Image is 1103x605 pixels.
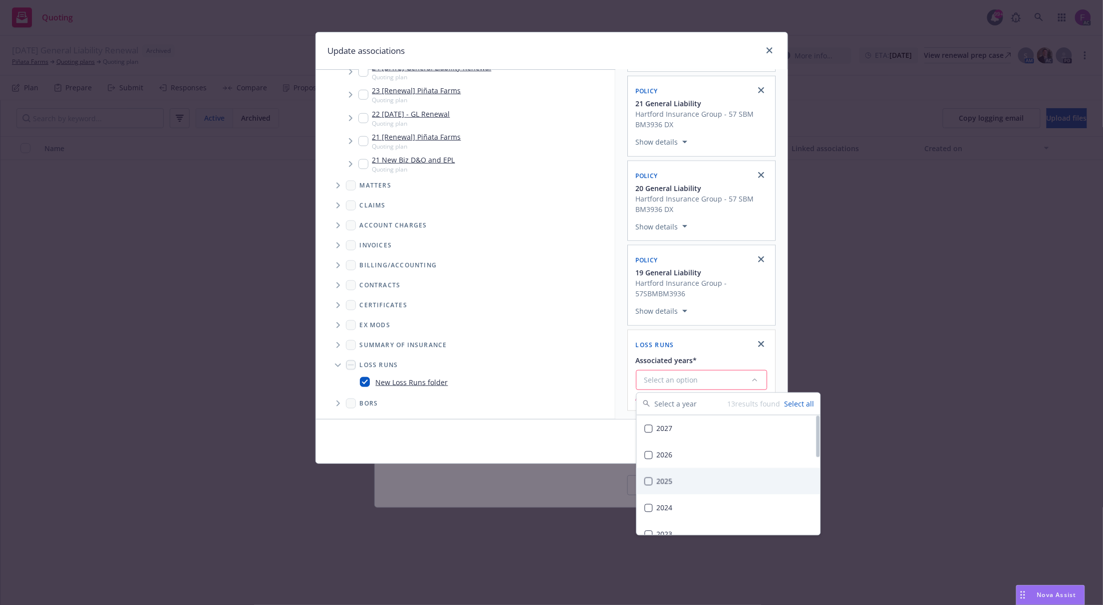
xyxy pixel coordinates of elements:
span: 19 General Liability [636,267,702,278]
span: Certificates [360,302,407,308]
button: Show details [632,305,691,317]
span: Ex Mods [360,322,390,328]
span: Associated years* [636,356,697,365]
span: BORs [360,401,378,406]
p: 13 results found [728,399,781,409]
span: Matters [360,183,391,189]
h1: Update associations [328,44,405,57]
span: Quoting plan [372,165,455,174]
a: close [755,253,767,265]
a: 21 New Biz D&O and EPL [372,155,455,165]
span: Account charges [360,222,427,228]
a: close [755,338,767,350]
span: Claims [360,202,386,208]
input: Select a year [655,393,728,415]
span: Nova Assist [1037,591,1077,599]
span: Policy [636,87,658,95]
div: Select an option [644,375,751,385]
button: Nova Assist [1016,585,1085,605]
a: close [755,84,767,96]
span: Quoting plan [372,119,450,128]
span: Hartford Insurance Group - 57SBMBM3936 [636,278,769,299]
a: close [764,44,776,56]
a: close [755,169,767,181]
span: Hartford Insurance Group - 57 SBM BM3936 DX [636,109,769,130]
span: Associated years is required [636,394,767,403]
div: 2025 [637,468,821,495]
button: Select all [785,399,815,409]
button: Show details [632,220,691,232]
span: Loss Runs [360,362,398,368]
div: Folder Tree Example [316,255,615,413]
span: Loss Runs [636,341,674,349]
div: Drag to move [1017,586,1029,605]
a: 23 [Renewal] Piñata Farms [372,85,461,96]
button: 19 General Liability [636,267,769,278]
span: Quoting plan [372,96,461,104]
div: 2026 [637,442,821,468]
span: Invoices [360,242,392,248]
button: 20 General Liability [636,183,769,194]
button: Show details [632,136,691,148]
div: 2023 [637,521,821,548]
span: 21 General Liability [636,98,702,109]
span: Hartford Insurance Group - 57 SBM BM3936 DX [636,194,769,214]
a: New Loss Runs folder [376,377,448,388]
a: 22 [DATE] - GL Renewal [372,109,450,119]
div: 2024 [637,495,821,521]
span: Policy [636,172,658,180]
span: Quoting plan [372,73,492,81]
button: 21 General Liability [636,98,769,109]
span: Billing/Accounting [360,262,437,268]
div: Suggestions [637,415,821,535]
span: 20 General Liability [636,183,702,194]
div: 2027 [637,415,821,442]
span: Policy [636,256,658,264]
span: Quoting plan [372,142,461,151]
a: 21 [Renewal] Piñata Farms [372,132,461,142]
span: Summary of insurance [360,342,447,348]
span: Contracts [360,282,401,288]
